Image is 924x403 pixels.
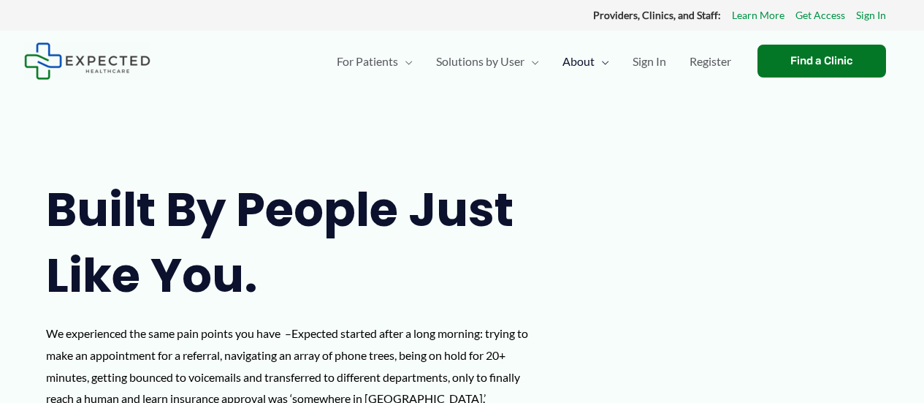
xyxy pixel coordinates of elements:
[856,6,886,25] a: Sign In
[562,36,595,87] span: About
[678,36,743,87] a: Register
[551,36,621,87] a: AboutMenu Toggle
[436,36,524,87] span: Solutions by User
[757,45,886,78] a: Find a Clinic
[593,9,721,21] strong: Providers, Clinics, and Staff:
[325,36,424,87] a: For PatientsMenu Toggle
[325,36,743,87] nav: Primary Site Navigation
[46,177,546,308] h1: Built by people just like you.
[424,36,551,87] a: Solutions by UserMenu Toggle
[633,36,666,87] span: Sign In
[24,42,150,80] img: Expected Healthcare Logo - side, dark font, small
[524,36,539,87] span: Menu Toggle
[398,36,413,87] span: Menu Toggle
[595,36,609,87] span: Menu Toggle
[621,36,678,87] a: Sign In
[732,6,784,25] a: Learn More
[337,36,398,87] span: For Patients
[690,36,731,87] span: Register
[795,6,845,25] a: Get Access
